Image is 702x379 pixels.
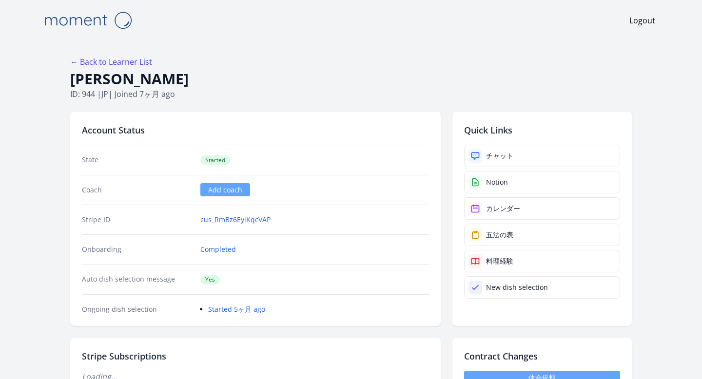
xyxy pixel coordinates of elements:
a: New dish selection [464,276,620,299]
a: Notion [464,171,620,193]
p: ID: 944 | | Joined 7ヶ月 ago [70,88,632,100]
h2: Contract Changes [464,349,620,363]
a: cus_RmBz6EyiKqcVAP [200,215,271,225]
div: Notion [486,177,508,187]
dt: Stripe ID [82,215,193,225]
dt: Onboarding [82,245,193,254]
dt: Coach [82,185,193,195]
a: Logout [629,15,655,26]
a: 五法の表 [464,224,620,246]
div: New dish selection [486,283,548,292]
a: チャット [464,145,620,167]
span: jp [101,89,108,99]
div: カレンダー [486,204,520,213]
a: Add coach [200,183,250,196]
a: 料理経験 [464,250,620,272]
h2: Stripe Subscriptions [82,349,429,363]
h2: Quick Links [464,123,620,137]
span: Yes [200,275,220,284]
div: チャット [486,151,513,161]
div: 料理経験 [486,256,513,266]
img: Moment [39,8,136,33]
div: 五法の表 [486,230,513,240]
dt: Auto dish selection message [82,274,193,284]
dt: Ongoing dish selection [82,304,193,314]
span: Started [200,155,230,165]
a: Started 5ヶ月 ago [208,304,265,314]
dt: State [82,155,193,165]
a: カレンダー [464,197,620,220]
a: ← Back to Learner List [70,57,152,67]
h1: [PERSON_NAME] [70,70,632,88]
h2: Account Status [82,123,429,137]
a: Completed [200,245,236,254]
